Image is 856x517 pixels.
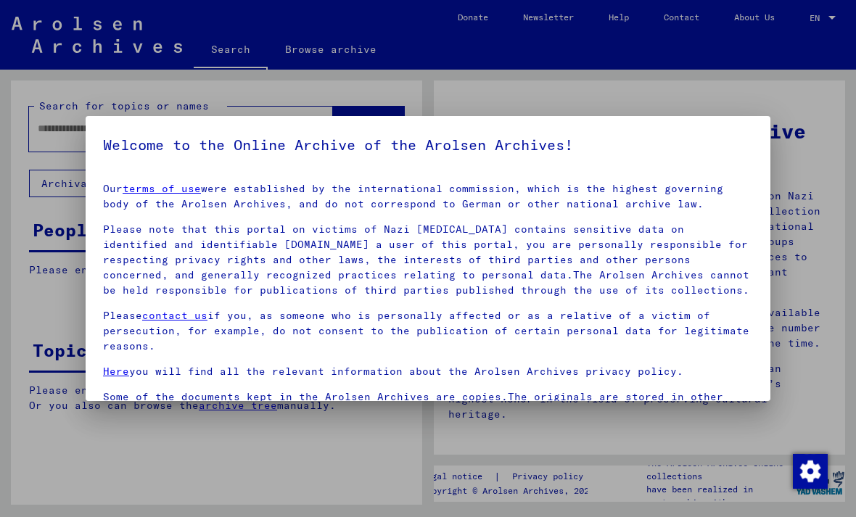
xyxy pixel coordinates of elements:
[123,182,201,195] a: terms of use
[103,364,753,379] p: you will find all the relevant information about the Arolsen Archives privacy policy.
[103,365,129,378] a: Here
[103,308,753,354] p: Please if you, as someone who is personally affected or as a relative of a victim of persecution,...
[103,222,753,298] p: Please note that this portal on victims of Nazi [MEDICAL_DATA] contains sensitive data on identif...
[103,389,753,435] p: Some of the documents kept in the Arolsen Archives are copies.The originals are stored in other a...
[103,181,753,212] p: Our were established by the international commission, which is the highest governing body of the ...
[142,309,207,322] a: contact us
[103,133,753,157] h5: Welcome to the Online Archive of the Arolsen Archives!
[793,454,828,489] img: Change consent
